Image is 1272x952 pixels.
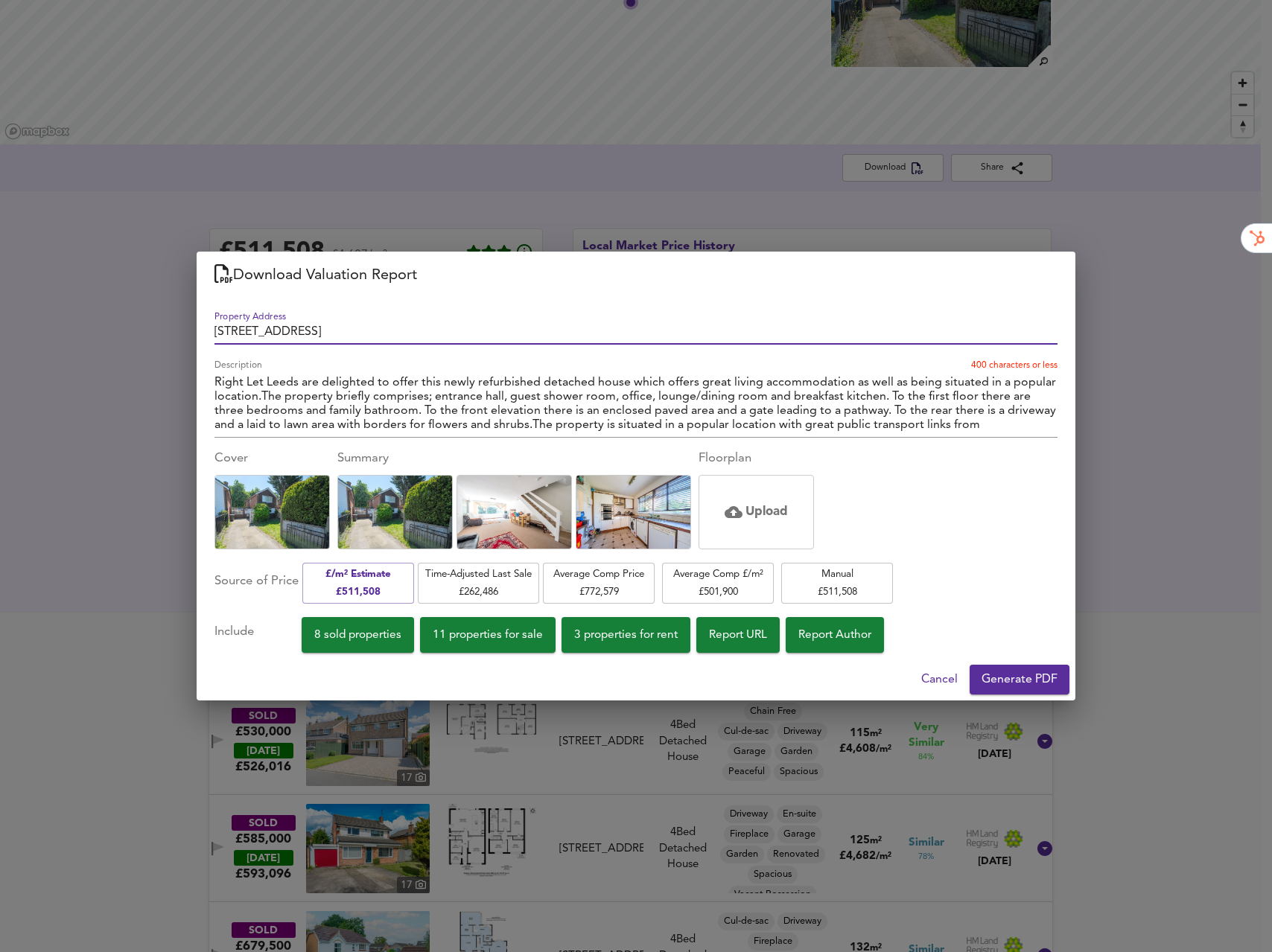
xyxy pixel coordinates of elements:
img: Uploaded [572,471,695,553]
div: Source of Price [214,561,299,605]
div: Include [214,617,302,653]
span: £/m² Estimate £ 511,508 [310,566,407,601]
button: Report URL [696,617,780,653]
button: 3 properties for rent [562,617,690,653]
span: Time-Adjusted Last Sale £ 262,486 [425,566,532,601]
span: Manual £ 511,508 [789,566,885,601]
button: £/m² Estimate£511,508 [302,563,414,604]
div: Click to replace this image [457,475,572,549]
button: Generate PDF [970,665,1069,694]
div: Summary [337,450,691,467]
button: Average Comp £/m²£501,900 [662,563,774,604]
span: 11 properties for sale [433,625,543,645]
button: 8 sold properties [302,617,414,653]
label: Description [214,360,262,369]
button: Report Author [786,617,884,653]
span: Report URL [709,625,767,645]
button: Cancel [915,665,964,694]
div: Cover [214,450,330,467]
span: Generate PDF [982,669,1058,690]
img: Uploaded [334,471,457,553]
span: Cancel [921,669,958,690]
label: Property Address [214,312,286,321]
div: Click to replace this image [214,475,330,549]
img: Uploaded [211,471,334,553]
h5: Upload [745,503,788,521]
div: Click to replace this image [337,475,453,549]
span: Average Comp Price £ 772,579 [550,566,647,601]
button: Average Comp Price£772,579 [543,563,655,604]
button: 11 properties for sale [420,617,556,653]
button: Time-Adjusted Last Sale£262,486 [418,563,539,604]
span: Report Author [798,625,871,645]
img: Uploaded [453,471,576,553]
span: 3 properties for rent [574,625,678,645]
span: 8 sold properties [314,625,401,645]
button: Manual£511,508 [781,563,893,604]
p: 400 characters or less [971,360,1058,372]
textarea: Right Let Leeds are delighted to offer this newly refurbished detached house which offers great l... [214,376,1058,432]
span: Average Comp £/m² £ 501,900 [670,566,766,601]
div: Floorplan [699,450,814,467]
h2: Download Valuation Report [214,263,1058,287]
